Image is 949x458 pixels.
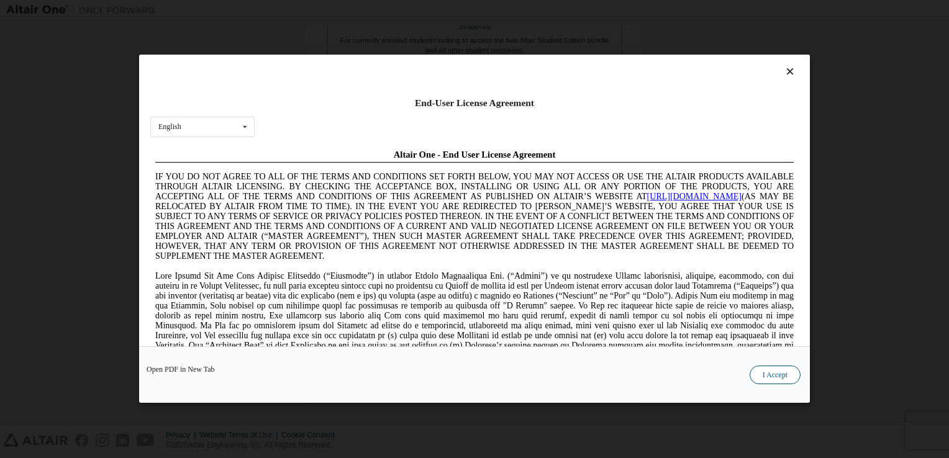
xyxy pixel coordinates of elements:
span: Altair One - End User License Agreement [243,5,406,15]
button: I Accept [750,366,801,385]
div: End-User License Agreement [150,97,799,109]
a: Open PDF in New Tab [147,366,215,374]
a: [URL][DOMAIN_NAME] [497,47,591,56]
div: English [158,123,181,131]
span: Lore Ipsumd Sit Ame Cons Adipisc Elitseddo (“Eiusmodte”) in utlabor Etdolo Magnaaliqua Eni. (“Adm... [5,127,643,215]
span: IF YOU DO NOT AGREE TO ALL OF THE TERMS AND CONDITIONS SET FORTH BELOW, YOU MAY NOT ACCESS OR USE... [5,27,643,116]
